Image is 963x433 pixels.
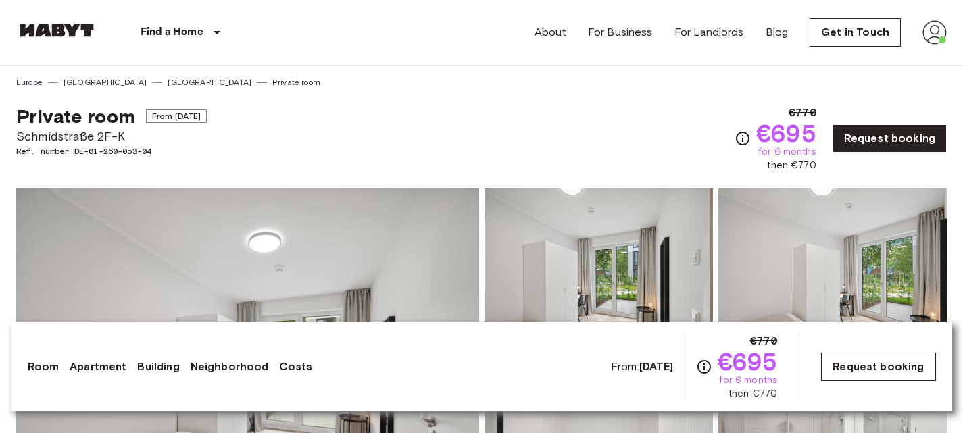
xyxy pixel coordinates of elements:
span: then €770 [767,159,816,172]
a: Request booking [833,124,947,153]
p: Find a Home [141,24,203,41]
a: [GEOGRAPHIC_DATA] [64,76,147,88]
span: €770 [789,105,816,121]
span: €770 [750,333,778,349]
a: About [535,24,566,41]
svg: Check cost overview for full price breakdown. Please note that discounts apply to new joiners onl... [696,359,712,375]
span: Schmidstraße 2F-K [16,128,207,145]
a: For Landlords [674,24,744,41]
img: avatar [922,20,947,45]
img: Picture of unit DE-01-260-053-04 [718,188,947,365]
a: Europe [16,76,43,88]
a: Get in Touch [810,18,901,47]
img: Habyt [16,24,97,37]
span: €695 [718,349,778,374]
span: Ref. number DE-01-260-053-04 [16,145,207,157]
a: Room [28,359,59,375]
a: Apartment [70,359,126,375]
a: Private room [272,76,320,88]
span: then €770 [729,387,777,401]
a: For Business [588,24,653,41]
b: [DATE] [639,360,674,373]
a: Neighborhood [191,359,269,375]
span: From [DATE] [146,109,207,123]
svg: Check cost overview for full price breakdown. Please note that discounts apply to new joiners onl... [735,130,751,147]
a: Costs [279,359,312,375]
img: Picture of unit DE-01-260-053-04 [485,188,713,365]
span: for 6 months [719,374,777,387]
span: From: [611,359,674,374]
a: Request booking [821,353,935,381]
span: €695 [756,121,816,145]
span: for 6 months [758,145,816,159]
a: [GEOGRAPHIC_DATA] [168,76,251,88]
span: Private room [16,105,135,128]
a: Building [137,359,179,375]
a: Blog [766,24,789,41]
